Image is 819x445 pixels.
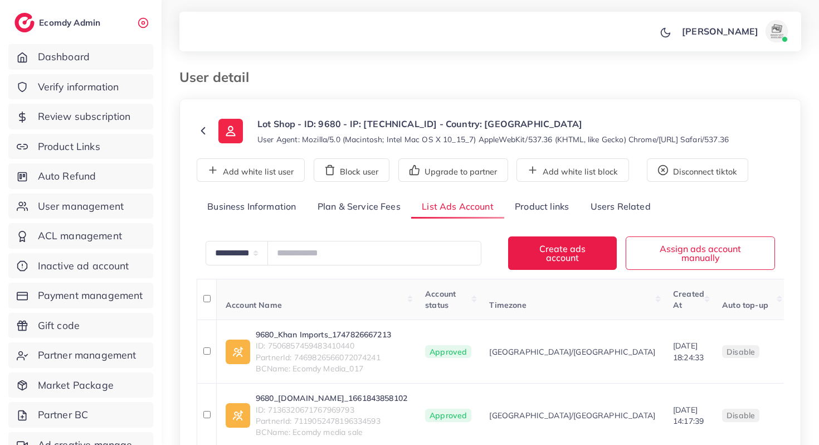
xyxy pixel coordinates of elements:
[647,158,748,182] button: Disconnect tiktok
[682,25,758,38] p: [PERSON_NAME]
[197,158,305,182] button: Add white list user
[218,119,243,143] img: ic-user-info.36bf1079.svg
[256,363,391,374] span: BCName: Ecomdy Media_017
[673,289,704,310] span: Created At
[256,427,407,438] span: BCName: Ecomdy media sale
[38,318,80,333] span: Gift code
[8,74,153,100] a: Verify information
[38,80,119,94] span: Verify information
[722,300,768,310] span: Auto top-up
[14,13,103,32] a: logoEcomdy Admin
[256,329,391,340] a: 9680_Khan Imports_1747826667213
[579,195,661,219] a: Users Related
[14,13,35,32] img: logo
[256,340,391,351] span: ID: 7506857459483410440
[8,342,153,368] a: Partner management
[256,393,407,404] a: 9680_[DOMAIN_NAME]_1661843858102
[504,195,579,219] a: Product links
[766,20,788,42] img: avatar
[489,300,526,310] span: Timezone
[673,405,704,426] span: [DATE] 14:17:39
[38,378,114,393] span: Market Package
[38,50,90,64] span: Dashboard
[516,158,629,182] button: Add white list block
[257,117,729,130] p: Lot Shop - ID: 9680 - IP: [TECHNICAL_ID] - Country: [GEOGRAPHIC_DATA]
[38,259,129,273] span: Inactive ad account
[8,253,153,279] a: Inactive ad account
[411,195,504,219] a: List Ads Account
[38,288,143,303] span: Payment management
[38,109,131,124] span: Review subscription
[8,223,153,249] a: ACL management
[626,236,775,269] button: Assign ads account manually
[676,20,792,42] a: [PERSON_NAME]avatar
[257,134,729,145] small: User Agent: Mozilla/5.0 (Macintosh; Intel Mac OS X 10_15_7) AppleWebKit/537.36 (KHTML, like Gecko...
[38,229,122,243] span: ACL management
[489,346,655,357] span: [GEOGRAPHIC_DATA]/[GEOGRAPHIC_DATA]
[425,345,471,359] span: Approved
[39,17,103,28] h2: Ecomdy Admin
[8,283,153,308] a: Payment management
[727,410,755,420] span: disable
[8,373,153,398] a: Market Package
[226,340,250,364] img: ic-ad-info.7fc67b75.svg
[489,410,655,421] span: [GEOGRAPHIC_DATA]/[GEOGRAPHIC_DATA]
[425,409,471,422] span: Approved
[226,403,250,428] img: ic-ad-info.7fc67b75.svg
[398,158,508,182] button: Upgrade to partner
[8,194,153,219] a: User management
[307,195,411,219] a: Plan & Service Fees
[8,402,153,428] a: Partner BC
[256,352,391,363] span: PartnerId: 7469826566072074241
[425,289,456,310] span: Account status
[38,169,96,183] span: Auto Refund
[38,199,124,214] span: User management
[8,313,153,338] a: Gift code
[226,300,282,310] span: Account Name
[38,348,136,362] span: Partner management
[8,134,153,159] a: Product Links
[8,163,153,189] a: Auto Refund
[256,415,407,427] span: PartnerId: 7119052478196334593
[38,408,89,422] span: Partner BC
[8,104,153,129] a: Review subscription
[727,347,755,357] span: disable
[179,69,258,85] h3: User detail
[673,341,704,362] span: [DATE] 18:24:33
[197,195,307,219] a: Business Information
[38,139,100,154] span: Product Links
[508,236,617,269] button: Create ads account
[256,404,407,415] span: ID: 7136320671767969793
[8,44,153,70] a: Dashboard
[314,158,389,182] button: Block user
